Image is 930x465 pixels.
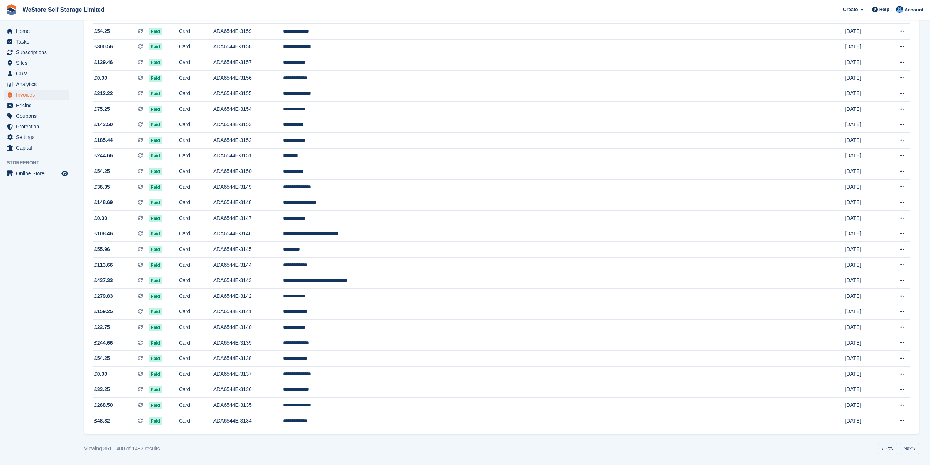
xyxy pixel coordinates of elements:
span: £33.25 [94,386,110,393]
td: Card [179,70,213,86]
a: Next [900,443,919,454]
span: £0.00 [94,74,107,82]
span: £22.75 [94,323,110,331]
span: £143.50 [94,121,113,128]
td: Card [179,335,213,351]
td: ADA6544E-3143 [213,273,283,289]
td: ADA6544E-3151 [213,148,283,164]
span: Help [879,6,889,13]
td: Card [179,164,213,180]
td: Card [179,133,213,149]
td: Card [179,367,213,382]
span: £244.66 [94,339,113,347]
div: Viewing 351 - 400 of 1487 results [84,445,160,453]
td: [DATE] [845,195,882,211]
span: Paid [149,340,162,347]
span: Settings [16,132,60,142]
span: Paid [149,355,162,362]
td: ADA6544E-3137 [213,367,283,382]
span: £148.69 [94,199,113,206]
span: £113.66 [94,261,113,269]
span: Paid [149,106,162,113]
span: Paid [149,121,162,128]
span: Paid [149,277,162,284]
span: Paid [149,262,162,269]
td: ADA6544E-3149 [213,179,283,195]
a: menu [4,121,69,132]
td: ADA6544E-3155 [213,86,283,102]
td: Card [179,23,213,39]
span: £54.25 [94,168,110,175]
td: ADA6544E-3159 [213,23,283,39]
span: £244.66 [94,152,113,160]
span: Paid [149,324,162,331]
td: Card [179,351,213,367]
span: £300.56 [94,43,113,50]
span: £108.46 [94,230,113,237]
span: Invoices [16,90,60,100]
a: Previous [878,443,897,454]
td: [DATE] [845,257,882,273]
td: [DATE] [845,117,882,133]
span: £54.25 [94,27,110,35]
td: [DATE] [845,86,882,102]
td: Card [179,101,213,117]
a: menu [4,132,69,142]
span: Paid [149,246,162,253]
td: Card [179,382,213,398]
span: Online Store [16,168,60,179]
td: ADA6544E-3153 [213,117,283,133]
span: Paid [149,75,162,82]
td: Card [179,179,213,195]
td: ADA6544E-3148 [213,195,283,211]
td: [DATE] [845,289,882,304]
td: [DATE] [845,23,882,39]
td: ADA6544E-3152 [213,133,283,149]
a: menu [4,47,69,57]
a: menu [4,100,69,110]
span: Capital [16,143,60,153]
td: [DATE] [845,320,882,335]
span: Paid [149,152,162,160]
span: Paid [149,308,162,315]
td: Card [179,242,213,258]
td: Card [179,320,213,335]
a: menu [4,37,69,47]
span: £185.44 [94,136,113,144]
span: £55.96 [94,245,110,253]
span: Sites [16,58,60,68]
span: £437.33 [94,277,113,284]
span: Paid [149,137,162,144]
td: [DATE] [845,55,882,71]
td: Card [179,304,213,320]
nav: Pages [877,443,920,454]
td: Card [179,148,213,164]
td: ADA6544E-3134 [213,413,283,428]
span: £0.00 [94,370,107,378]
td: [DATE] [845,304,882,320]
td: ADA6544E-3142 [213,289,283,304]
span: £36.35 [94,183,110,191]
span: Create [843,6,858,13]
td: [DATE] [845,211,882,226]
a: menu [4,90,69,100]
td: ADA6544E-3147 [213,211,283,226]
td: Card [179,195,213,211]
span: Account [904,6,923,14]
td: [DATE] [845,413,882,428]
span: Paid [149,293,162,300]
img: stora-icon-8386f47178a22dfd0bd8f6a31ec36ba5ce8667c1dd55bd0f319d3a0aa187defe.svg [6,4,17,15]
span: Paid [149,28,162,35]
td: [DATE] [845,179,882,195]
a: Preview store [60,169,69,178]
td: [DATE] [845,39,882,55]
span: £159.25 [94,308,113,315]
span: Paid [149,59,162,66]
span: Paid [149,43,162,50]
span: Subscriptions [16,47,60,57]
span: Paid [149,386,162,393]
td: Card [179,55,213,71]
td: Card [179,117,213,133]
span: Home [16,26,60,36]
a: menu [4,58,69,68]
